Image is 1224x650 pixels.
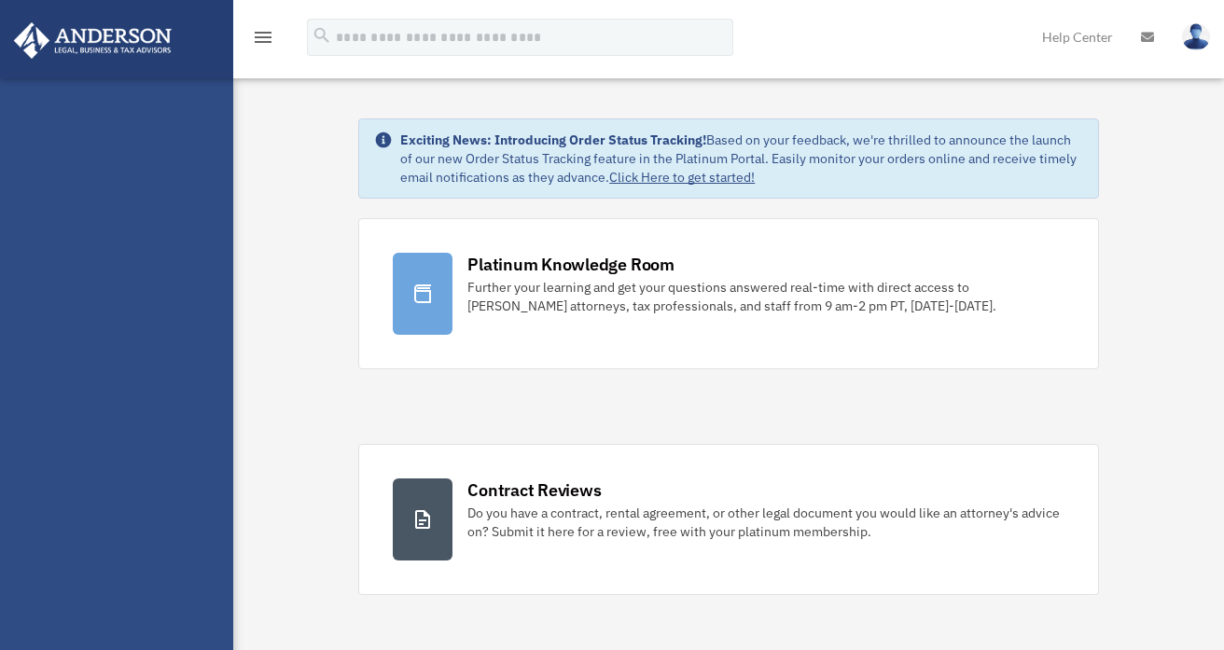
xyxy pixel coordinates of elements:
[8,22,177,59] img: Anderson Advisors Platinum Portal
[358,218,1099,369] a: Platinum Knowledge Room Further your learning and get your questions answered real-time with dire...
[252,26,274,48] i: menu
[1182,23,1210,50] img: User Pic
[400,131,1083,187] div: Based on your feedback, we're thrilled to announce the launch of our new Order Status Tracking fe...
[467,278,1064,315] div: Further your learning and get your questions answered real-time with direct access to [PERSON_NAM...
[609,169,755,186] a: Click Here to get started!
[252,33,274,48] a: menu
[467,478,601,502] div: Contract Reviews
[400,131,706,148] strong: Exciting News: Introducing Order Status Tracking!
[358,444,1099,595] a: Contract Reviews Do you have a contract, rental agreement, or other legal document you would like...
[312,25,332,46] i: search
[467,253,675,276] div: Platinum Knowledge Room
[467,504,1064,541] div: Do you have a contract, rental agreement, or other legal document you would like an attorney's ad...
